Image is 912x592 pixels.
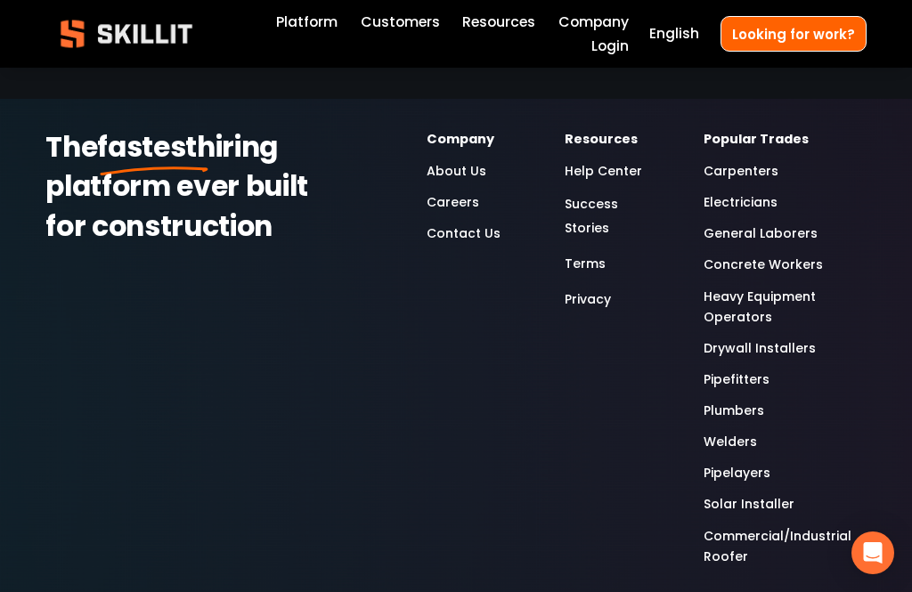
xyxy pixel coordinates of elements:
a: Welders [704,432,757,452]
a: Company [558,11,629,35]
strong: Popular Trades [704,129,809,151]
a: Looking for work? [721,16,867,51]
a: Plumbers [704,401,764,421]
a: Customers [361,11,440,35]
strong: Company [427,129,494,151]
span: Resources [462,12,535,33]
a: Electricians [704,192,778,213]
span: English [649,23,699,45]
a: Pipefitters [704,369,769,390]
a: Platform [276,11,338,35]
a: Privacy [565,288,611,312]
strong: The [45,126,97,174]
a: Terms [565,252,606,276]
a: Login [591,34,629,58]
strong: fastest [97,126,197,174]
div: language picker [649,22,699,46]
a: Careers [427,192,479,213]
a: Solar Installer [704,494,794,515]
a: folder dropdown [462,11,535,35]
a: Heavy Equipment Operators [704,287,867,328]
a: General Laborers [704,223,818,244]
a: Drywall Installers [704,338,816,359]
strong: Resources [565,129,638,151]
a: Success Stories [565,192,659,240]
a: Commercial/Industrial Roofer [704,526,867,567]
a: Concrete Workers [704,255,823,275]
img: Skillit [45,7,208,61]
a: About Us [427,161,486,182]
a: Pipelayers [704,463,770,483]
a: Help Center [565,161,642,182]
a: Carpenters [704,161,778,182]
a: Contact Us [427,223,501,244]
strong: hiring platform ever built for construction [45,126,314,253]
div: Open Intercom Messenger [851,531,894,574]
